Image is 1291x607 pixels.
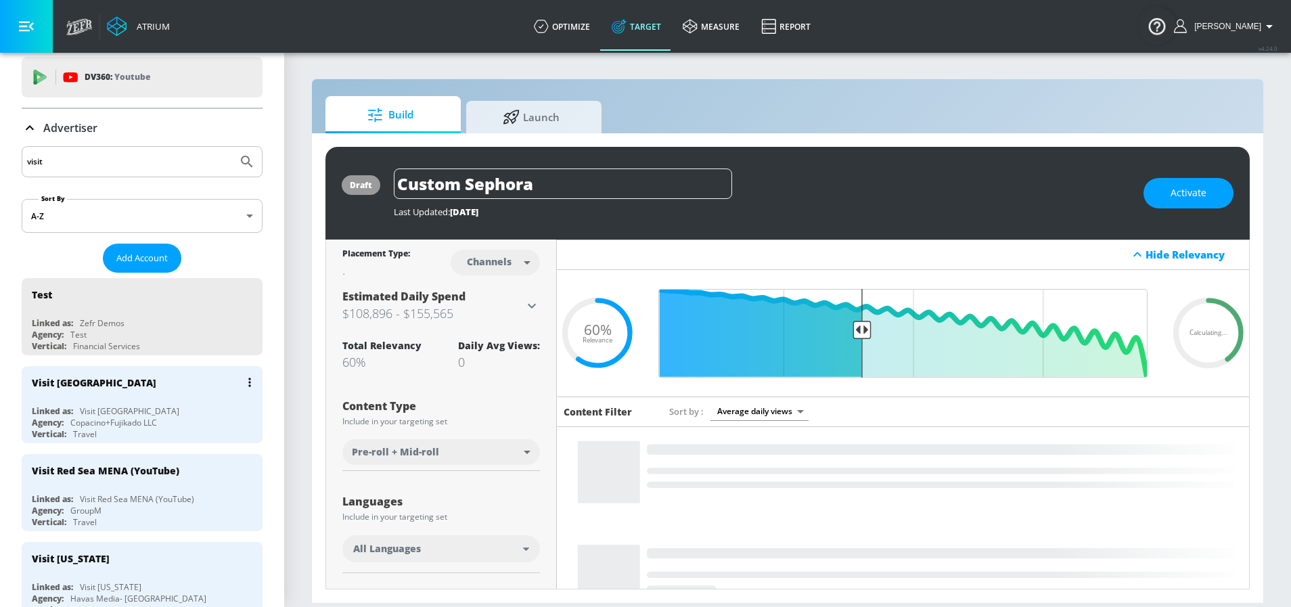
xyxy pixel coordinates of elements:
h6: Content Filter [564,405,632,418]
span: login as: samantha.yip@zefr.com [1189,22,1261,31]
div: Visit [US_STATE] [32,552,110,565]
span: Build [339,99,442,131]
label: Sort By [39,194,68,203]
button: Open Resource Center [1138,7,1176,45]
div: TestLinked as:Zefr DemosAgency:TestVertical:Financial Services [22,278,263,355]
div: Advertiser [22,109,263,147]
div: Visit Red Sea MENA (YouTube)Linked as:Visit Red Sea MENA (YouTube)Agency:GroupMVertical:Travel [22,454,263,531]
a: Report [750,2,821,51]
h3: $108,896 - $155,565 [342,304,524,323]
div: Vertical: [32,428,66,440]
div: Hide Relevancy [1146,248,1242,261]
div: Estimated Daily Spend$108,896 - $155,565 [342,289,540,323]
span: Launch [480,101,583,133]
div: Linked as: [32,405,73,417]
input: Search by name [27,153,232,171]
div: DV360: Youtube [22,57,263,97]
div: All Languages [342,535,540,562]
div: Placement Type: [342,248,410,262]
span: Relevance [583,337,612,344]
span: All Languages [353,542,421,556]
button: [PERSON_NAME] [1174,18,1277,35]
div: Last Updated: [394,206,1130,218]
div: Copacino+Fujikado LLC [70,417,157,428]
div: Financial Services [73,340,140,352]
span: Pre-roll + Mid-roll [352,445,439,459]
div: Agency: [32,329,64,340]
a: optimize [523,2,601,51]
div: GroupM [70,505,101,516]
div: Total Relevancy [342,339,422,352]
div: Visit [US_STATE] [80,581,141,593]
p: Advertiser [43,120,97,135]
div: 0 [458,354,540,370]
a: Target [601,2,672,51]
a: Atrium [107,16,170,37]
div: Daily Avg Views: [458,339,540,352]
div: Vertical: [32,340,66,352]
input: Final Threshold [652,289,1154,378]
div: Include in your targeting set [342,513,540,521]
div: Content Type [342,401,540,411]
div: Atrium [131,20,170,32]
div: Visit Red Sea MENA (YouTube) [80,493,194,505]
div: Agency: [32,593,64,604]
div: Visit [GEOGRAPHIC_DATA]Linked as:Visit [GEOGRAPHIC_DATA]Agency:Copacino+Fujikado LLCVertical:Travel [22,366,263,443]
div: Linked as: [32,317,73,329]
div: Linked as: [32,493,73,505]
div: Languages [342,496,540,507]
span: [DATE] [450,206,478,218]
div: Test [32,288,52,301]
span: v 4.24.0 [1259,45,1277,52]
div: Visit Red Sea MENA (YouTube) [32,464,179,477]
span: Calculating... [1190,330,1227,336]
div: Agency: [32,417,64,428]
span: Activate [1171,185,1206,202]
div: Test [70,329,87,340]
p: Youtube [114,70,150,84]
div: Agency: [32,505,64,516]
div: draft [350,179,372,191]
div: Visit [GEOGRAPHIC_DATA] [32,376,156,389]
div: Linked as: [32,581,73,593]
div: Hide Relevancy [557,240,1249,270]
a: measure [672,2,750,51]
div: Travel [73,428,97,440]
button: Submit Search [232,147,262,177]
div: Zefr Demos [80,317,124,329]
button: Add Account [103,244,181,273]
div: Include in your targeting set [342,418,540,426]
div: Average daily views [710,402,809,420]
div: Travel [73,516,97,528]
p: DV360: [85,70,150,85]
div: Havas Media- [GEOGRAPHIC_DATA] [70,593,206,604]
div: A-Z [22,199,263,233]
span: Sort by [669,405,704,418]
span: Estimated Daily Spend [342,289,466,304]
div: 60% [342,354,422,370]
span: Add Account [116,250,168,266]
div: Visit [GEOGRAPHIC_DATA] [80,405,179,417]
div: Channels [460,256,518,267]
span: 60% [584,323,612,337]
button: Activate [1143,178,1233,208]
div: Vertical: [32,516,66,528]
